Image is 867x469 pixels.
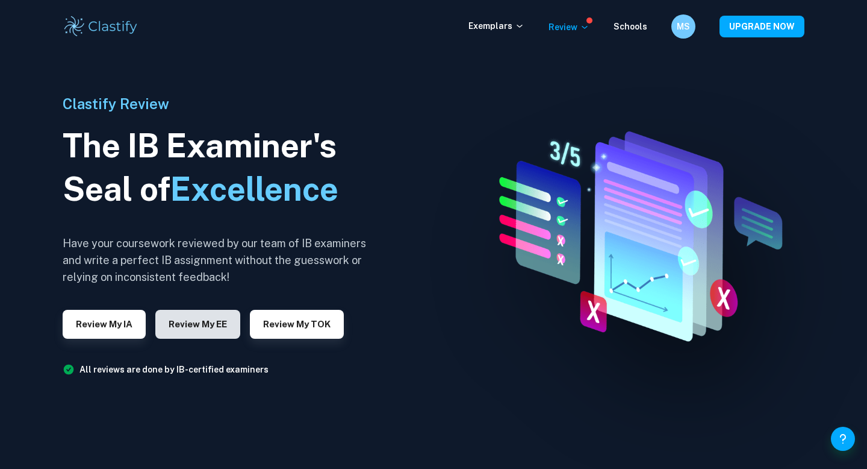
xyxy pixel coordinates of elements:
button: UPGRADE NOW [719,16,804,37]
img: Clastify logo [63,14,139,39]
h6: MS [677,20,691,33]
button: Help and Feedback [831,427,855,451]
button: MS [671,14,695,39]
p: Exemplars [468,19,524,33]
p: Review [548,20,589,34]
a: Schools [614,22,647,31]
